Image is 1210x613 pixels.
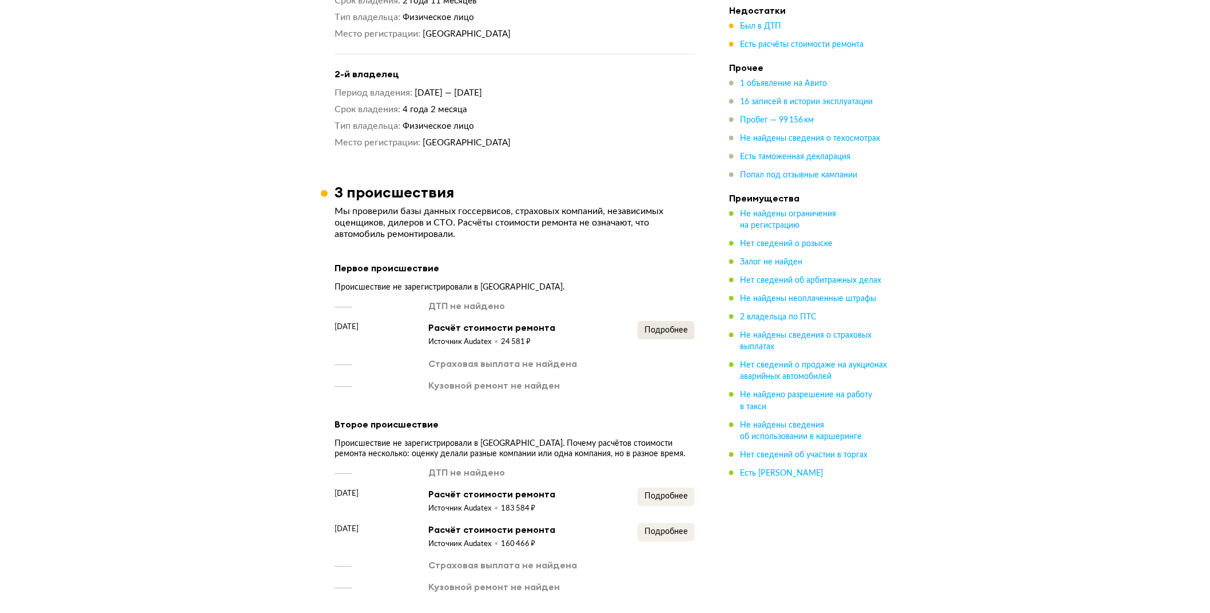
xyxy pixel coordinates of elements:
dt: Срок владения [335,104,400,116]
div: Источник Audatex [428,337,501,347]
span: Нет сведений об арбитражных делах [741,276,882,284]
span: Пробег — 99 156 км [741,116,814,124]
button: Подробнее [638,523,695,541]
span: Есть [PERSON_NAME] [741,469,823,477]
span: [DATE] [335,488,359,499]
span: Залог не найден [741,258,803,266]
span: Физическое лицо [403,122,475,130]
div: Расчёт стоимости ремонта [428,523,555,536]
span: Нет сведений о розыске [741,240,833,248]
p: Мы проверили базы данных госсервисов, страховых компаний, независимых оценщиков, дилеров и СТО. Р... [335,205,695,240]
div: Страховая выплата не найдена [428,357,577,370]
span: 16 записей в истории эксплуатации [741,98,873,106]
div: Источник Audatex [428,504,501,514]
div: 160 466 ₽ [501,539,535,549]
span: 1 объявление на Авито [741,80,827,88]
span: Есть таможенная декларация [741,153,851,161]
h4: Недостатки [729,5,889,16]
span: Попал под отзывные кампании [741,171,858,179]
span: Физическое лицо [403,13,475,22]
span: [DATE] — [DATE] [415,89,483,97]
span: [GEOGRAPHIC_DATA] [423,30,511,38]
div: Происшествие не зарегистрировали в [GEOGRAPHIC_DATA]. Почему расчётов стоимости ремонта несколько... [335,438,695,459]
div: 183 584 ₽ [501,504,535,514]
div: Происшествие не зарегистрировали в [GEOGRAPHIC_DATA]. [335,282,695,292]
span: Не найдены неоплаченные штрафы [741,295,877,303]
div: Расчёт стоимости ремонта [428,321,555,334]
h3: 3 происшествия [335,183,454,201]
dt: Тип владельца [335,120,400,132]
dt: Место регистрации [335,28,420,40]
div: Второе происшествие [335,417,695,432]
span: Нет сведений о продаже на аукционах аварийных автомобилей [741,361,887,381]
span: Не найдены сведения о техосмотрах [741,135,881,143]
span: Нет сведений об участии в торгах [741,450,868,458]
span: Не найдены сведения об использовании в каршеринге [741,421,862,440]
span: [DATE] [335,321,359,333]
div: Расчёт стоимости ремонта [428,488,555,500]
dt: Тип владельца [335,11,400,23]
div: ДТП не найдено [428,466,505,478]
span: Подробнее [644,326,688,334]
div: 24 581 ₽ [501,337,531,347]
span: 4 года 2 месяца [403,105,468,114]
span: Есть расчёты стоимости ремонта [741,41,864,49]
div: Источник Audatex [428,539,501,549]
div: Страховая выплата не найдена [428,559,577,571]
span: Подробнее [644,492,688,500]
h4: Преимущества [729,192,889,204]
span: Не найдены ограничения на регистрацию [741,210,837,230]
button: Подробнее [638,321,695,339]
div: ДТП не найдено [428,299,505,312]
button: Подробнее [638,488,695,506]
div: Кузовной ремонт не найден [428,379,560,391]
div: Кузовной ремонт не найден [428,580,560,593]
span: Подробнее [644,528,688,536]
div: Первое происшествие [335,260,695,275]
span: Был в ДТП [741,22,782,30]
span: [GEOGRAPHIC_DATA] [423,139,511,147]
span: Не найдены сведения о страховых выплатах [741,331,872,351]
dt: Период владения [335,87,412,99]
span: Не найдено разрешение на работу в такси [741,391,873,410]
dt: Место регистрации [335,137,420,149]
h4: Прочее [729,62,889,73]
span: [DATE] [335,523,359,535]
span: 2 владельца по ПТС [741,313,817,321]
h4: 2-й владелец [335,68,695,80]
